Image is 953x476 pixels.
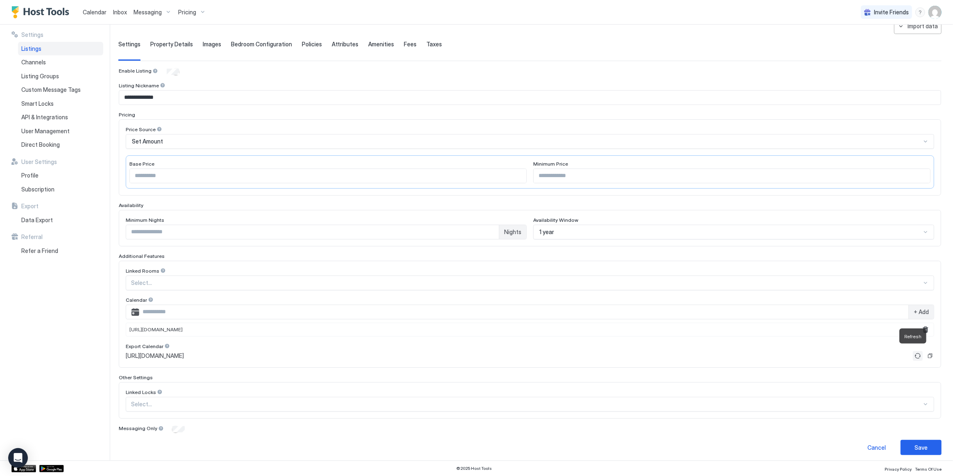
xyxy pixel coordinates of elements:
span: Calendar [83,9,106,16]
span: Attributes [332,41,358,48]
span: Amenities [368,41,394,48]
a: API & Integrations [18,110,103,124]
a: Terms Of Use [915,464,942,473]
span: Enable Listing [119,68,152,74]
span: [URL][DOMAIN_NAME] [129,326,183,333]
a: Data Export [18,213,103,227]
span: Referral [21,233,43,241]
span: Availability [119,202,143,208]
a: Smart Locks [18,97,103,111]
span: Listings [21,45,41,52]
span: Privacy Policy [885,467,912,471]
span: Export Calendar [126,343,163,349]
a: User Management [18,124,103,138]
div: menu [915,7,925,17]
span: Availability Window [533,217,578,223]
span: Channels [21,59,46,66]
span: Direct Booking [21,141,60,148]
button: Copy [926,352,934,360]
div: Save [915,443,928,452]
span: Inbox [113,9,127,16]
a: Channels [18,55,103,69]
button: Remove [921,325,930,335]
span: Other Settings [119,374,153,380]
span: Calendar [126,297,147,303]
a: [URL][DOMAIN_NAME] [126,352,910,360]
span: [URL][DOMAIN_NAME] [126,352,184,360]
span: Subscription [21,186,54,193]
input: Input Field [126,225,499,239]
span: 1 year [539,228,554,236]
a: Calendar [83,8,106,16]
a: App Store [11,465,36,472]
input: Input Field [130,169,526,183]
span: Messaging Only [119,425,157,431]
span: © 2025 Host Tools [457,466,492,471]
span: Bedroom Configuration [231,41,292,48]
button: Refresh [913,351,923,361]
span: Set Amount [132,138,163,145]
span: Smart Locks [21,100,54,107]
span: Fees [404,41,417,48]
button: Cancel [856,440,897,455]
span: Listing Groups [21,73,59,80]
a: Direct Booking [18,138,103,152]
span: Price Source [126,126,156,132]
div: User profile [928,6,942,19]
span: Pricing [119,112,135,118]
span: Data Export [21,216,53,224]
span: Settings [21,31,43,39]
a: Google Play Store [39,465,64,472]
span: Export [21,203,38,210]
span: User Settings [21,158,57,166]
span: Messaging [134,9,162,16]
a: Host Tools Logo [11,6,73,18]
span: Settings [118,41,140,48]
a: Refer a Friend [18,244,103,258]
span: API & Integrations [21,114,68,121]
input: Input Field [119,91,941,105]
span: Property Details [150,41,193,48]
span: User Management [21,128,70,135]
span: Listing Nickname [119,82,159,89]
input: Input Field [139,305,908,319]
span: Linked Rooms [126,268,159,274]
div: Cancel [868,443,886,452]
a: Inbox [113,8,127,16]
div: Open Intercom Messenger [8,448,28,468]
span: Refresh [904,333,921,339]
span: Refer a Friend [21,247,58,255]
span: Policies [302,41,322,48]
span: + Add [914,308,929,316]
a: Listing Groups [18,69,103,83]
span: Terms Of Use [915,467,942,471]
span: Minimum Price [533,161,568,167]
span: Profile [21,172,38,179]
a: Listings [18,42,103,56]
a: Subscription [18,182,103,196]
span: Custom Message Tags [21,86,81,93]
a: Privacy Policy [885,464,912,473]
span: Invite Friends [874,9,909,16]
span: Minimum Nights [126,217,164,223]
span: Taxes [426,41,442,48]
button: Import data [894,18,942,34]
span: Pricing [178,9,196,16]
span: Base Price [129,161,154,167]
input: Input Field [534,169,930,183]
span: Images [203,41,221,48]
div: Import data [908,22,938,30]
span: Additional Features [119,253,165,259]
a: Profile [18,169,103,182]
span: Nights [504,228,521,236]
button: Save [901,440,942,455]
span: Linked Locks [126,389,156,395]
a: Custom Message Tags [18,83,103,97]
